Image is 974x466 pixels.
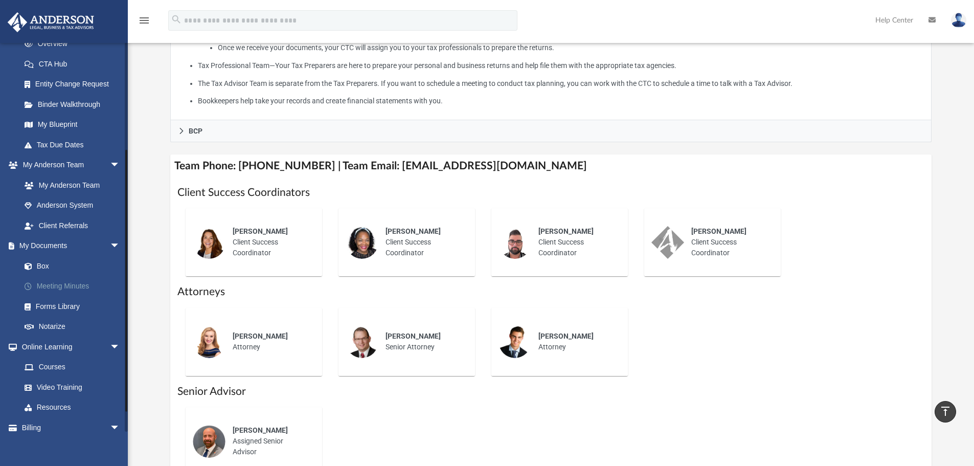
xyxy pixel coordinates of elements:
a: Binder Walkthrough [14,94,135,115]
h1: Attorneys [177,284,925,299]
span: [PERSON_NAME] [691,227,746,235]
a: My Documentsarrow_drop_down [7,236,135,256]
a: BCP [170,120,932,142]
span: [PERSON_NAME] [538,332,594,340]
a: Meeting Minutes [14,276,135,297]
span: [PERSON_NAME] [386,227,441,235]
a: Anderson System [14,195,130,216]
img: thumbnail [346,226,378,259]
div: Client Success Coordinator [531,219,621,265]
a: Notarize [14,317,135,337]
a: menu [138,19,150,27]
i: menu [138,14,150,27]
div: Client Success Coordinator [684,219,774,265]
a: Client Referrals [14,215,130,236]
div: Client Success Coordinator [378,219,468,265]
span: [PERSON_NAME] [233,426,288,434]
span: arrow_drop_down [110,236,130,257]
span: BCP [189,127,202,135]
a: My Anderson Team [14,175,125,195]
img: User Pic [951,13,966,28]
i: vertical_align_top [939,405,952,417]
div: Attorney [531,324,621,360]
i: search [171,14,182,25]
span: arrow_drop_down [110,337,130,358]
a: My Anderson Teamarrow_drop_down [7,155,130,175]
span: arrow_drop_down [110,417,130,438]
div: Assigned Senior Advisor [225,418,315,464]
a: Forms Library [14,296,130,317]
a: Box [14,256,130,276]
a: Entity Change Request [14,74,135,95]
h1: Senior Advisor [177,384,925,399]
span: [PERSON_NAME] [386,332,441,340]
a: Overview [14,34,135,54]
h4: Team Phone: [PHONE_NUMBER] | Team Email: [EMAIL_ADDRESS][DOMAIN_NAME] [170,154,932,177]
div: Client Success Coordinator [225,219,315,265]
li: Once we receive your documents, your CTC will assign you to your tax professionals to prepare the... [218,41,924,54]
li: Tax Professional Team—Your Tax Preparers are here to prepare your personal and business returns a... [198,59,924,72]
a: Billingarrow_drop_down [7,417,135,438]
img: thumbnail [193,325,225,358]
img: thumbnail [499,325,531,358]
a: Tax Due Dates [14,135,135,155]
li: Bookkeepers help take your records and create financial statements with you. [198,95,924,107]
img: thumbnail [346,325,378,358]
span: [PERSON_NAME] [233,227,288,235]
a: My Blueprint [14,115,130,135]
img: thumbnail [193,425,225,458]
img: thumbnail [499,226,531,259]
img: thumbnail [193,226,225,259]
img: Anderson Advisors Platinum Portal [5,12,97,32]
a: Online Learningarrow_drop_down [7,337,130,357]
a: vertical_align_top [935,401,956,423]
li: The Tax Advisor Team is separate from the Tax Preparers. If you want to schedule a meeting to con... [198,77,924,90]
span: [PERSON_NAME] [233,332,288,340]
img: thumbnail [651,226,684,259]
h1: Client Success Coordinators [177,185,925,200]
div: Attorney [225,324,315,360]
div: Senior Attorney [378,324,468,360]
span: [PERSON_NAME] [538,227,594,235]
a: Video Training [14,377,125,397]
a: CTA Hub [14,54,135,74]
span: arrow_drop_down [110,155,130,176]
a: Resources [14,397,130,418]
a: Courses [14,357,130,378]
